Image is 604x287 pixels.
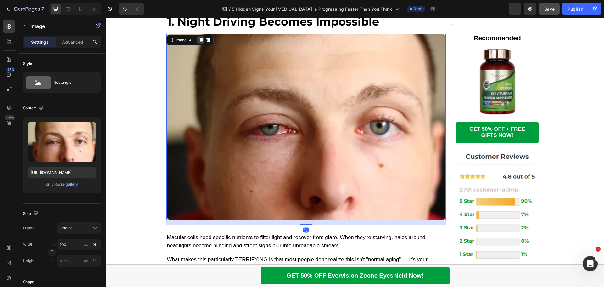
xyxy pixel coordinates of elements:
[57,239,101,250] input: px%
[57,255,101,267] input: px%
[232,6,392,12] span: 5 Hidden Signs Your [MEDICAL_DATA] Is Progressing Faster Than You Think
[229,6,231,12] span: /
[5,115,15,120] div: Beta
[31,22,84,30] p: Image
[84,242,88,247] div: px
[6,67,15,72] div: 450
[23,210,40,218] div: Size
[568,6,583,12] div: Publish
[23,61,32,66] div: Style
[31,39,49,45] p: Settings
[60,225,74,231] span: Original
[181,255,317,262] p: GET 50% OFF Evervision Zoone Eyeshield Now!
[539,3,560,15] button: Save
[106,18,604,287] iframe: Design area
[155,250,344,267] a: GET 50% OFF Evervision Zoone Eyeshield Now!
[350,104,433,126] a: Get 50% OFF + Free Gifts Now!
[544,6,555,12] span: Save
[61,238,339,254] p: What makes this particularly TERRIFYING is that most people don't realize this isn't "normal agin...
[28,167,96,178] input: https://example.com/image.jpg
[61,216,339,232] p: Macular cells need specific nutrients to filter light and recover from glare. When they're starvi...
[91,241,98,248] button: px
[23,104,45,112] div: Source
[358,108,425,121] p: Get 50% OFF + Free Gifts Now!
[51,181,78,187] button: Browse gallery
[119,3,144,15] div: Undo/Redo
[23,258,35,264] label: Height
[562,3,589,15] button: Publish
[53,75,92,90] div: Rectangle
[23,242,33,247] label: Width
[583,256,598,271] iframe: Intercom live chat
[46,181,50,188] span: or
[28,122,96,162] img: preview-image
[60,215,340,232] div: Rich Text Editor. Editing area: main
[60,237,340,255] div: Rich Text Editor. Editing area: main
[93,258,97,264] div: %
[41,5,44,13] p: 7
[350,16,433,24] h2: Recommended
[23,225,35,231] label: Frame
[57,222,101,234] button: Original
[82,257,90,265] button: %
[68,20,82,25] div: Image
[84,258,88,264] div: px
[93,242,97,247] div: %
[372,31,410,98] img: gempages_559101826016740245-67c1114a-af9c-4b76-8368-29deca42b94d.png
[23,279,34,285] div: Shape
[91,257,98,265] button: px
[60,16,340,203] img: gempages_559101826016740245-0f45586f-9579-4bb4-9a4b-50ebff5e9121.webp
[596,247,601,252] span: 1
[82,241,90,248] button: %
[413,6,423,12] span: Draft
[197,210,203,215] div: 15
[3,3,47,15] button: 7
[62,39,83,45] p: Advanced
